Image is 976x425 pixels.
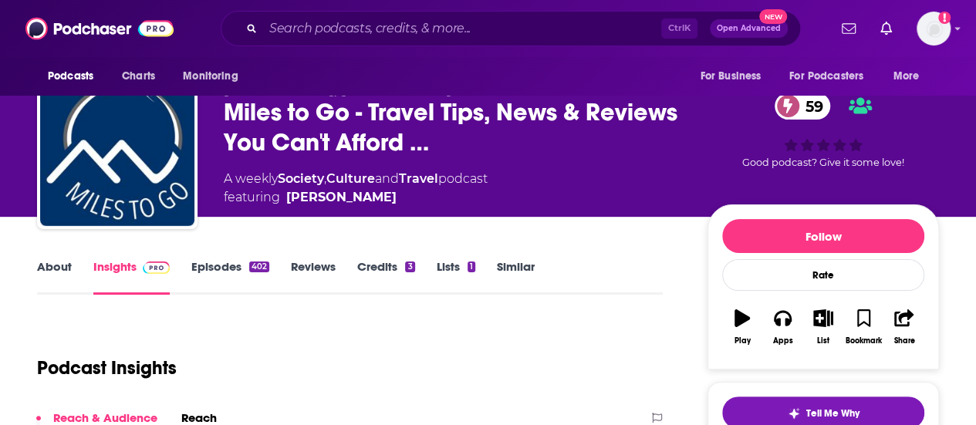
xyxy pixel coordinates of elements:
button: Share [884,299,924,355]
div: Play [735,336,751,346]
img: Podchaser - Follow, Share and Rate Podcasts [25,14,174,43]
a: Show notifications dropdown [874,15,898,42]
span: For Business [700,66,761,87]
span: Podcasts [48,66,93,87]
a: Travel [399,171,438,186]
input: Search podcasts, credits, & more... [263,16,661,41]
div: 1 [468,261,475,272]
img: Podchaser Pro [143,261,170,274]
div: Rate [722,259,924,291]
p: Reach & Audience [53,410,157,425]
button: open menu [689,62,780,91]
button: open menu [883,62,939,91]
a: Similar [497,259,535,295]
div: 402 [249,261,269,272]
img: User Profile [917,12,951,46]
div: Share [893,336,914,346]
button: Play [722,299,762,355]
span: and [375,171,399,186]
a: InsightsPodchaser Pro [93,259,170,295]
a: Charts [112,62,164,91]
button: Apps [762,299,802,355]
span: For Podcasters [789,66,863,87]
div: List [817,336,829,346]
button: Show profile menu [917,12,951,46]
a: About [37,259,72,295]
span: Good podcast? Give it some love! [742,157,904,168]
h2: Reach [181,410,217,425]
div: Bookmark [846,336,882,346]
a: Society [278,171,324,186]
span: Logged in as sohi.kang [917,12,951,46]
div: 59Good podcast? Give it some love! [708,83,939,179]
a: Credits3 [357,259,414,295]
button: Follow [722,219,924,253]
button: open menu [37,62,113,91]
button: Bookmark [843,299,883,355]
span: Monitoring [183,66,238,87]
a: Episodes402 [191,259,269,295]
a: Edward Pizzarello [286,188,397,207]
a: Reviews [291,259,336,295]
span: New [759,9,787,24]
span: [PERSON_NAME], [PERSON_NAME] [224,83,451,97]
h1: Podcast Insights [37,356,177,379]
div: Search podcasts, credits, & more... [221,11,801,46]
button: open menu [779,62,886,91]
img: tell me why sparkle [788,407,800,420]
a: Show notifications dropdown [836,15,862,42]
a: Lists1 [437,259,475,295]
span: , [324,171,326,186]
div: Apps [773,336,793,346]
img: Miles to Go - Travel Tips, News & Reviews You Can't Afford to Miss! [40,72,194,226]
span: Tell Me Why [806,407,859,420]
span: Charts [122,66,155,87]
a: 59 [775,93,831,120]
button: Open AdvancedNew [710,19,788,38]
svg: Add a profile image [938,12,951,24]
a: Culture [326,171,375,186]
button: open menu [172,62,258,91]
span: Open Advanced [717,25,781,32]
div: 3 [405,261,414,272]
span: Ctrl K [661,19,697,39]
div: A weekly podcast [224,170,488,207]
span: More [893,66,920,87]
span: 59 [790,93,831,120]
button: List [803,299,843,355]
span: featuring [224,188,488,207]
